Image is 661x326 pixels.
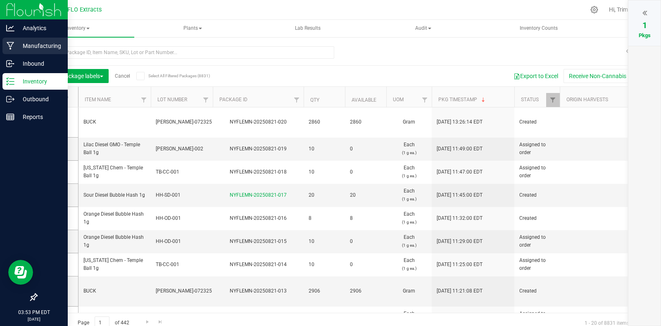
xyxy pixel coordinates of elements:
span: Assigned to order [519,233,555,249]
a: Audit [366,20,480,37]
p: Inbound [14,59,64,69]
span: Each [391,187,427,203]
a: Cancel [115,73,130,79]
div: NYFLEMN-20250821-019 [212,145,305,153]
div: NYFLEMN-20250821-014 [212,261,305,269]
span: [DATE] 13:26:14 EDT [437,118,483,126]
span: Print package labels [48,73,103,79]
a: Package ID [219,97,247,102]
a: Filter [290,93,304,107]
p: [DATE] [4,316,64,322]
span: [DATE] 11:32:00 EDT [437,214,483,222]
span: Each [391,310,427,326]
span: Gram [391,287,427,295]
span: [DATE] 11:45:00 EDT [437,191,483,199]
div: NYFLEMN-20250821-016 [212,214,305,222]
p: Reports [14,112,64,122]
span: 10 [309,145,340,153]
a: Plants [135,20,250,37]
span: Orange Diesel Bubble Hash 1g [83,210,146,226]
span: Gram [391,118,427,126]
span: Each [391,164,427,180]
a: Qty [310,97,319,103]
a: UOM [393,97,404,102]
span: Audit [366,20,480,37]
p: (1 g ea.) [391,149,427,157]
span: BUCK [83,287,146,295]
span: 2860 [350,118,381,126]
span: 10 [309,238,340,245]
span: Select All Filtered Packages (8831) [148,74,190,78]
span: 20 [309,191,340,199]
inline-svg: Manufacturing [6,42,14,50]
span: [US_STATE] Chem - Temple Ball 1g [83,257,146,272]
span: Lab Results [284,25,332,32]
input: Search Package ID, Item Name, SKU, Lot or Part Number... [36,46,334,59]
span: HH-OD-001 [156,238,208,245]
span: Each [391,210,427,226]
span: 10 [309,168,340,176]
span: 10 [309,261,340,269]
span: Assigned to order [519,257,555,272]
span: Each [391,257,427,272]
span: [PERSON_NAME]-002 [156,145,208,153]
inline-svg: Outbound [6,95,14,103]
span: Created [519,118,555,126]
span: Each [391,141,427,157]
a: Filter [546,93,560,107]
span: Hi, Trimhouse! [609,6,645,13]
span: [PERSON_NAME]-072325 [156,118,212,126]
span: [DATE] 11:49:00 EDT [437,145,483,153]
span: HH-OD-001 [156,214,208,222]
a: Filter [137,93,151,107]
p: Inventory [14,76,64,86]
button: Export to Excel [508,69,564,83]
iframe: Resource center [8,260,33,285]
a: Origin Harvests [566,97,608,102]
span: [US_STATE] Chem - Temple Ball 1g [83,164,146,180]
span: Assigned to order [519,310,555,326]
inline-svg: Reports [6,113,14,121]
span: HH-SD-001 [156,191,208,199]
span: 20 [350,191,381,199]
p: (1 g ea.) [391,241,427,249]
div: NYFLEMN-20250821-013 [212,287,305,295]
a: Inventory Counts [481,20,596,37]
button: Receive Non-Cannabis [564,69,632,83]
a: Status [521,97,539,102]
inline-svg: Analytics [6,24,14,32]
span: TB-CC-001 [156,168,208,176]
a: Inventory [20,20,134,37]
span: 0 [350,238,381,245]
span: 2906 [350,287,381,295]
span: [PERSON_NAME]-072325 [156,287,212,295]
p: 03:53 PM EDT [4,309,64,316]
a: Filter [199,93,213,107]
span: Assigned to order [519,164,555,180]
p: (1 g ea.) [391,172,427,180]
span: [DATE] 11:25:00 EDT [437,261,483,269]
p: Analytics [14,23,64,33]
span: Each [391,233,427,249]
span: 0 [350,168,381,176]
a: NYFLEMN-20250821-017 [230,192,287,198]
a: Item Name [85,97,111,102]
span: 8 [309,214,340,222]
p: (1 g ea.) [391,218,427,226]
span: [DATE] 11:21:08 EDT [437,287,483,295]
p: Outbound [14,94,64,104]
span: Inventory Counts [509,25,569,32]
a: Lot Number [157,97,187,102]
span: Orange Diesel Bubble Hash 1g [83,233,146,249]
div: Manage settings [589,6,599,14]
span: [DATE] 11:47:00 EDT [437,168,483,176]
button: Print package labels [43,69,109,83]
span: Assigned to order [519,141,555,157]
span: Created [519,191,555,199]
inline-svg: Inbound [6,59,14,68]
div: NYFLEMN-20250821-018 [212,168,305,176]
span: Created [519,287,555,295]
span: Plants [136,20,249,37]
span: 8 [350,214,381,222]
